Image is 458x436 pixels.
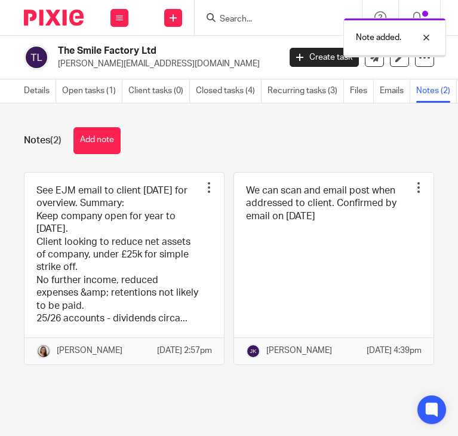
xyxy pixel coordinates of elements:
button: Add note [73,127,121,154]
a: Files [350,79,374,103]
p: [PERSON_NAME][EMAIL_ADDRESS][DOMAIN_NAME] [58,58,272,70]
a: Details [24,79,56,103]
input: Search [219,14,326,25]
h2: The Smile Factory Ltd [58,45,229,57]
a: Notes (2) [416,79,457,103]
a: Create task [290,48,359,67]
p: [PERSON_NAME] [57,345,122,357]
img: svg%3E [24,45,49,70]
a: Recurring tasks (3) [268,79,344,103]
img: Profile.png [36,344,51,358]
p: Note added. [356,32,401,44]
a: Client tasks (0) [128,79,190,103]
a: Closed tasks (4) [196,79,262,103]
a: Emails [380,79,410,103]
h1: Notes [24,134,62,147]
p: [PERSON_NAME] [266,345,332,357]
span: (2) [50,136,62,145]
img: svg%3E [246,344,260,358]
img: Pixie [24,10,84,26]
p: [DATE] 4:39pm [367,345,422,357]
p: [DATE] 2:57pm [157,345,212,357]
a: Open tasks (1) [62,79,122,103]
